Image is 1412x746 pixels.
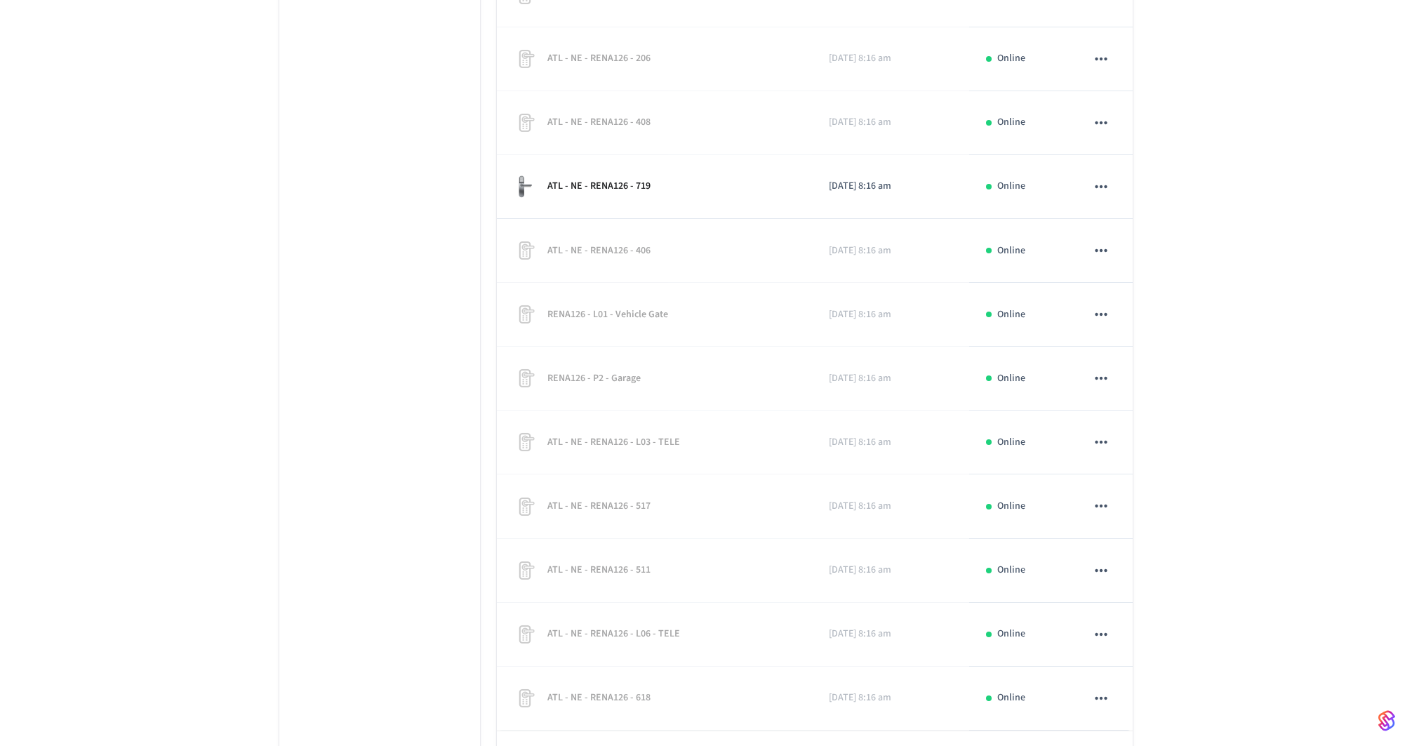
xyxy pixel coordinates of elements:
img: Placeholder Lock Image [514,239,536,262]
p: [DATE] 8:16 am [829,563,952,578]
p: [DATE] 8:16 am [829,691,952,705]
p: ATL - NE - RENA126 - L06 - TELE [547,627,680,641]
p: ATL - NE - RENA126 - 511 [547,563,651,578]
p: Online [997,371,1025,386]
img: salto_escutcheon_pin [514,175,536,199]
img: Placeholder Lock Image [514,687,536,710]
p: ATL - NE - RENA126 - 719 [547,179,651,194]
p: [DATE] 8:16 am [829,499,952,514]
p: RENA126 - L01 - Vehicle Gate [547,307,668,322]
p: [DATE] 8:16 am [829,435,952,450]
p: [DATE] 8:16 am [829,307,952,322]
p: [DATE] 8:16 am [829,627,952,641]
img: Placeholder Lock Image [514,559,536,582]
p: Online [997,307,1025,322]
p: Online [997,51,1025,66]
p: [DATE] 8:16 am [829,371,952,386]
p: [DATE] 8:16 am [829,51,952,66]
p: ATL - NE - RENA126 - L03 - TELE [547,435,680,450]
p: Online [997,499,1025,514]
img: SeamLogoGradient.69752ec5.svg [1378,710,1395,732]
img: Placeholder Lock Image [514,495,536,518]
p: Online [997,115,1025,130]
img: Placeholder Lock Image [514,303,536,326]
p: [DATE] 8:16 am [829,244,952,258]
p: ATL - NE - RENA126 - 406 [547,244,651,258]
p: Online [997,691,1025,705]
p: Online [997,627,1025,641]
p: Online [997,244,1025,258]
p: ATL - NE - RENA126 - 618 [547,691,651,705]
img: Placeholder Lock Image [514,48,536,70]
p: Online [997,179,1025,194]
img: Placeholder Lock Image [514,431,536,453]
img: Placeholder Lock Image [514,623,536,646]
p: ATL - NE - RENA126 - 408 [547,115,651,130]
img: Placeholder Lock Image [514,112,536,134]
p: ATL - NE - RENA126 - 517 [547,499,651,514]
p: RENA126 - P2 - Garage [547,371,641,386]
img: Placeholder Lock Image [514,367,536,389]
p: Online [997,435,1025,450]
p: [DATE] 8:16 am [829,115,952,130]
p: Online [997,563,1025,578]
p: ATL - NE - RENA126 - 206 [547,51,651,66]
p: [DATE] 8:16 am [829,179,952,194]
